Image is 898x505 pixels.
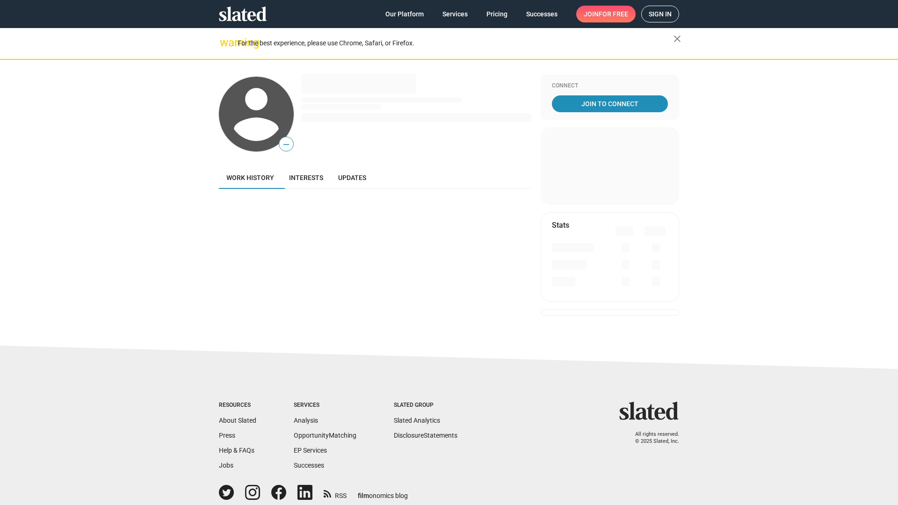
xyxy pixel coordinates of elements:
span: Join To Connect [554,95,666,112]
a: Join To Connect [552,95,668,112]
a: Successes [519,6,565,22]
a: Pricing [479,6,515,22]
a: Analysis [294,417,318,424]
div: Services [294,402,356,409]
a: Updates [331,166,374,189]
a: Successes [294,462,324,469]
a: DisclosureStatements [394,432,457,439]
span: Updates [338,174,366,181]
span: Our Platform [385,6,424,22]
a: Jobs [219,462,233,469]
a: EP Services [294,447,327,454]
mat-icon: close [672,33,683,44]
a: filmonomics blog [358,484,408,500]
a: Our Platform [378,6,431,22]
a: Sign in [641,6,679,22]
a: Slated Analytics [394,417,440,424]
a: Help & FAQs [219,447,254,454]
a: OpportunityMatching [294,432,356,439]
span: — [279,138,293,151]
div: For the best experience, please use Chrome, Safari, or Firefox. [238,37,673,50]
mat-card-title: Stats [552,220,569,230]
a: Work history [219,166,282,189]
span: for free [599,6,628,22]
a: About Slated [219,417,256,424]
a: Joinfor free [576,6,636,22]
span: Services [442,6,468,22]
span: Sign in [649,6,672,22]
span: Pricing [486,6,507,22]
p: All rights reserved. © 2025 Slated, Inc. [625,431,679,445]
span: film [358,492,369,499]
div: Resources [219,402,256,409]
div: Connect [552,82,668,90]
div: Slated Group [394,402,457,409]
span: Work history [226,174,274,181]
a: RSS [324,486,347,500]
mat-icon: warning [220,37,231,48]
a: Services [435,6,475,22]
span: Successes [526,6,558,22]
span: Interests [289,174,323,181]
span: Join [584,6,628,22]
a: Press [219,432,235,439]
a: Interests [282,166,331,189]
